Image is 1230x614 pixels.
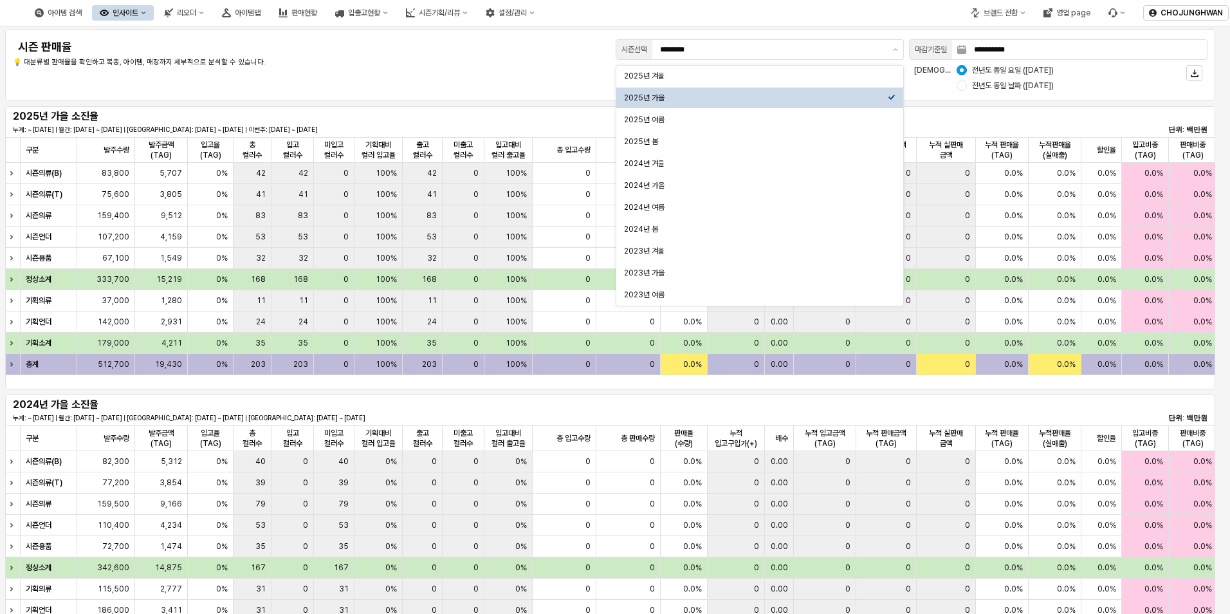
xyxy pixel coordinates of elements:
[257,295,266,306] span: 11
[216,274,228,284] span: 0%
[1193,210,1212,221] span: 0.0%
[473,210,479,221] span: 0
[1144,232,1163,242] span: 0.0%
[298,210,308,221] span: 83
[506,210,527,221] span: 100%
[155,359,182,369] span: 19,430
[26,169,62,178] strong: 시즌의류(B)
[156,274,182,284] span: 15,219
[1144,317,1163,327] span: 0.0%
[1144,295,1163,306] span: 0.0%
[256,317,266,327] span: 24
[473,168,479,178] span: 0
[1004,317,1023,327] span: 0.0%
[277,428,309,449] span: 입고 컬러수
[193,428,228,449] span: 입고율(TAG)
[344,295,349,306] span: 0
[1057,210,1076,221] span: 0.0%
[319,140,349,160] span: 미입고 컬러수
[27,5,89,21] div: 아이템 검색
[1193,295,1212,306] span: 0.0%
[506,338,527,348] span: 100%
[360,428,397,449] span: 기획대비 컬러 입고율
[754,317,759,327] span: 0
[624,180,888,191] div: 2024년 가을
[1004,274,1023,284] span: 0.0%
[26,296,51,305] strong: 기획의류
[193,140,228,160] span: 입고율(TAG)
[771,317,788,327] span: 0.00
[1127,428,1163,449] span: 입고비중(TAG)
[585,189,591,200] span: 0
[376,274,397,284] span: 100%
[1174,428,1211,449] span: 판매비중(TAG)
[585,232,591,242] span: 0
[319,428,349,449] span: 미입고 컬러수
[1004,338,1023,348] span: 0.0%
[161,338,182,348] span: 4,211
[160,168,182,178] span: 5,707
[585,295,591,306] span: 0
[177,8,196,17] div: 리오더
[299,295,308,306] span: 11
[92,5,154,21] div: 인사이트
[473,359,479,369] span: 0
[624,93,888,103] div: 2025년 가을
[624,224,888,234] div: 2024년 봄
[506,189,527,200] span: 100%
[255,338,266,348] span: 35
[490,428,527,449] span: 입고대비 컬러 출고율
[906,253,911,263] span: 0
[5,205,22,226] div: Expand row
[97,210,129,221] span: 159,400
[1193,274,1212,284] span: 0.0%
[13,57,511,68] p: 💡 대분류별 판매율을 확인하고 복종, 아이템, 매장까지 세부적으로 분석할 수 있습니다.
[888,40,903,59] button: 제안 사항 표시
[448,140,479,160] span: 미출고 컬러수
[1057,317,1076,327] span: 0.0%
[256,168,266,178] span: 42
[1144,210,1163,221] span: 0.0%
[251,274,266,284] span: 168
[427,253,437,263] span: 32
[624,136,888,147] div: 2025년 봄
[624,246,888,256] div: 2023년 겨울
[216,359,228,369] span: 0%
[1004,210,1023,221] span: 0.0%
[376,338,397,348] span: 100%
[754,338,759,348] span: 0
[96,274,129,284] span: 333,700
[161,210,182,221] span: 9,512
[1144,253,1163,263] span: 0.0%
[683,338,702,348] span: 0.0%
[427,317,437,327] span: 24
[344,189,349,200] span: 0
[1193,317,1212,327] span: 0.0%
[160,189,182,200] span: 3,805
[216,338,228,348] span: 0%
[344,338,349,348] span: 0
[398,5,475,21] div: 시즌기획/리뷰
[26,145,39,155] span: 구분
[621,43,647,56] div: 시즌선택
[344,232,349,242] span: 0
[298,317,308,327] span: 24
[102,168,129,178] span: 83,800
[1144,274,1163,284] span: 0.0%
[5,184,22,205] div: Expand row
[922,140,970,160] span: 누적 실판매 금액
[214,5,268,21] div: 아이템맵
[427,338,437,348] span: 35
[1057,338,1076,348] span: 0.0%
[965,274,970,284] span: 0
[216,317,228,327] span: 0%
[448,428,479,449] span: 미출고 컬러수
[473,295,479,306] span: 0
[1174,140,1211,160] span: 판매비중(TAG)
[1193,253,1212,263] span: 0.0%
[906,168,911,178] span: 0
[981,428,1023,449] span: 누적 판매율(TAG)
[473,232,479,242] span: 0
[506,168,527,178] span: 100%
[5,451,22,472] div: Expand row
